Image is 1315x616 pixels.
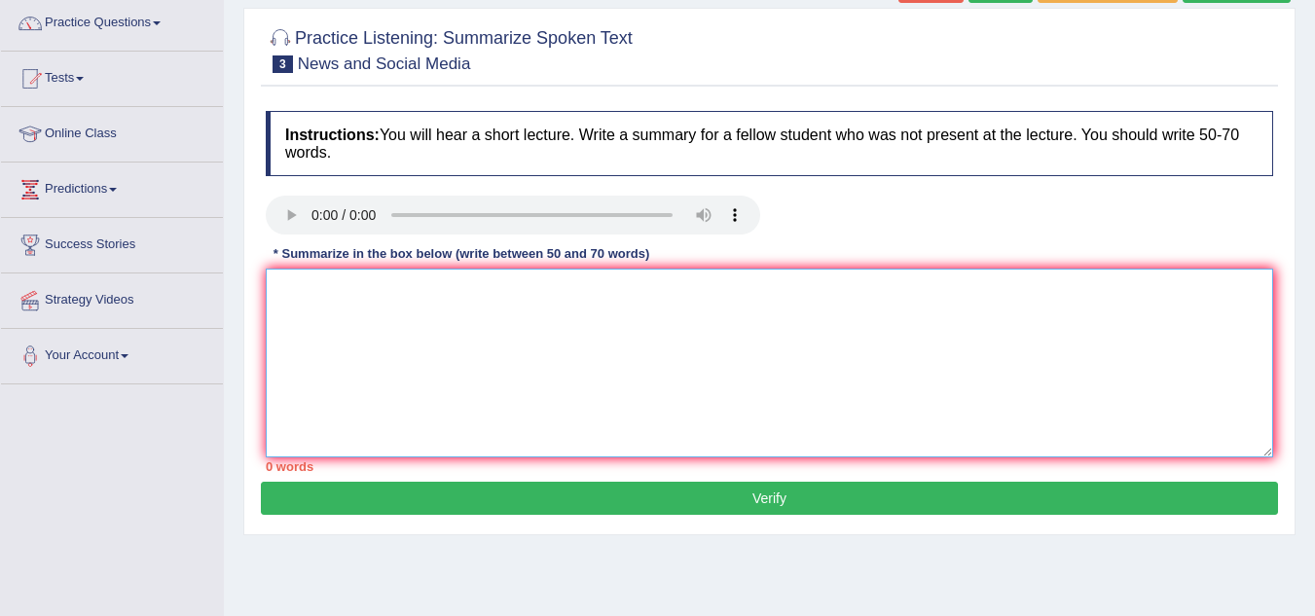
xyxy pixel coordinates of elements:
h4: You will hear a short lecture. Write a summary for a fellow student who was not present at the le... [266,111,1273,176]
div: 0 words [266,457,1273,476]
h2: Practice Listening: Summarize Spoken Text [266,24,633,73]
button: Verify [261,482,1278,515]
a: Tests [1,52,223,100]
small: News and Social Media [298,54,471,73]
span: 3 [273,55,293,73]
b: Instructions: [285,127,380,143]
a: Online Class [1,107,223,156]
a: Predictions [1,163,223,211]
a: Strategy Videos [1,273,223,322]
a: Success Stories [1,218,223,267]
a: Your Account [1,329,223,378]
div: * Summarize in the box below (write between 50 and 70 words) [266,244,657,263]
